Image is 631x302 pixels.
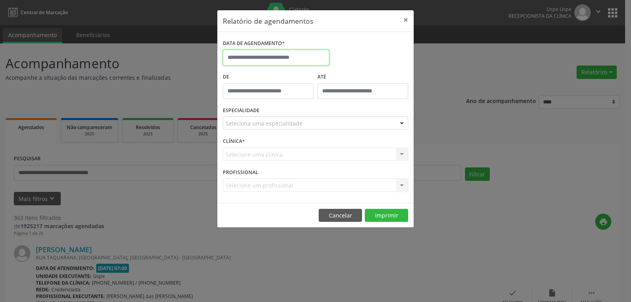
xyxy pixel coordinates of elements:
label: ATÉ [317,71,408,83]
label: PROFISSIONAL [223,166,258,178]
span: Seleciona uma especialidade [226,119,302,128]
h5: Relatório de agendamentos [223,16,313,26]
button: Cancelar [319,209,362,222]
button: Close [398,10,414,30]
label: De [223,71,314,83]
label: ESPECIALIDADE [223,105,259,117]
button: Imprimir [365,209,408,222]
label: DATA DE AGENDAMENTO [223,38,285,50]
label: CLÍNICA [223,135,245,148]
